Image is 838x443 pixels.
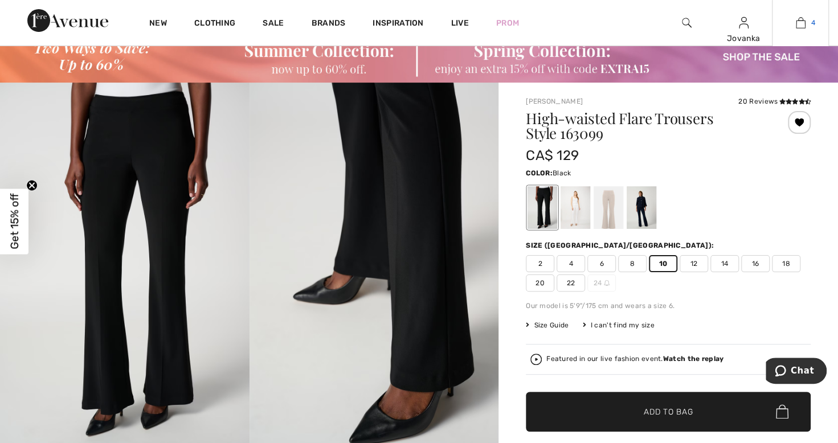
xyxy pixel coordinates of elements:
[739,17,749,28] a: Sign In
[526,169,553,177] span: Color:
[8,194,21,249] span: Get 15% off
[530,354,542,365] img: Watch the replay
[582,320,654,330] div: I can't find my size
[561,186,590,229] div: Vanilla
[644,405,693,417] span: Add to Bag
[680,255,708,272] span: 12
[604,280,610,286] img: ring-m.svg
[27,9,108,32] img: 1ère Avenue
[772,255,800,272] span: 18
[526,240,716,251] div: Size ([GEOGRAPHIC_DATA]/[GEOGRAPHIC_DATA]):
[553,169,571,177] span: Black
[682,16,692,30] img: search the website
[738,96,811,106] div: 20 Reviews
[557,274,585,292] span: 22
[526,392,811,432] button: Add to Bag
[627,186,656,229] div: Midnight Blue 40
[594,186,623,229] div: Moonstone
[618,255,647,272] span: 8
[663,355,724,363] strong: Watch the replay
[149,18,167,30] a: New
[526,320,569,330] span: Size Guide
[526,301,811,311] div: Our model is 5'9"/175 cm and wears a size 6.
[526,97,583,105] a: [PERSON_NAME]
[496,17,519,29] a: Prom
[772,16,828,30] a: 4
[716,32,771,44] div: Jovanka
[373,18,423,30] span: Inspiration
[526,111,763,141] h1: High-waisted Flare Trousers Style 163099
[526,274,554,292] span: 20
[739,16,749,30] img: My Info
[587,255,616,272] span: 6
[776,404,788,419] img: Bag.svg
[546,355,723,363] div: Featured in our live fashion event.
[263,18,284,30] a: Sale
[526,147,579,163] span: CA$ 129
[710,255,739,272] span: 14
[766,358,827,386] iframe: Opens a widget where you can chat to one of our agents
[587,274,616,292] span: 24
[194,18,235,30] a: Clothing
[649,255,677,272] span: 10
[528,186,557,229] div: Black
[26,180,38,191] button: Close teaser
[557,255,585,272] span: 4
[526,255,554,272] span: 2
[451,17,469,29] a: Live
[811,18,815,28] span: 4
[741,255,770,272] span: 16
[312,18,346,30] a: Brands
[796,16,806,30] img: My Bag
